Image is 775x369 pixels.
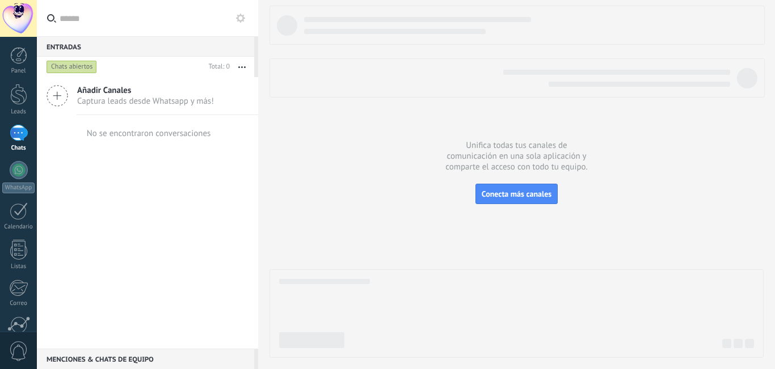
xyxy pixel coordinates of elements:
div: WhatsApp [2,183,35,193]
div: Chats [2,145,35,152]
div: Chats abiertos [47,60,97,74]
div: Correo [2,300,35,307]
div: Leads [2,108,35,116]
span: Captura leads desde Whatsapp y más! [77,96,214,107]
div: Panel [2,67,35,75]
span: Añadir Canales [77,85,214,96]
div: Entradas [37,36,254,57]
div: Total: 0 [204,61,230,73]
span: Conecta más canales [482,189,551,199]
div: No se encontraron conversaciones [87,128,211,139]
button: Conecta más canales [475,184,558,204]
div: Menciones & Chats de equipo [37,349,254,369]
div: Calendario [2,223,35,231]
div: Listas [2,263,35,270]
